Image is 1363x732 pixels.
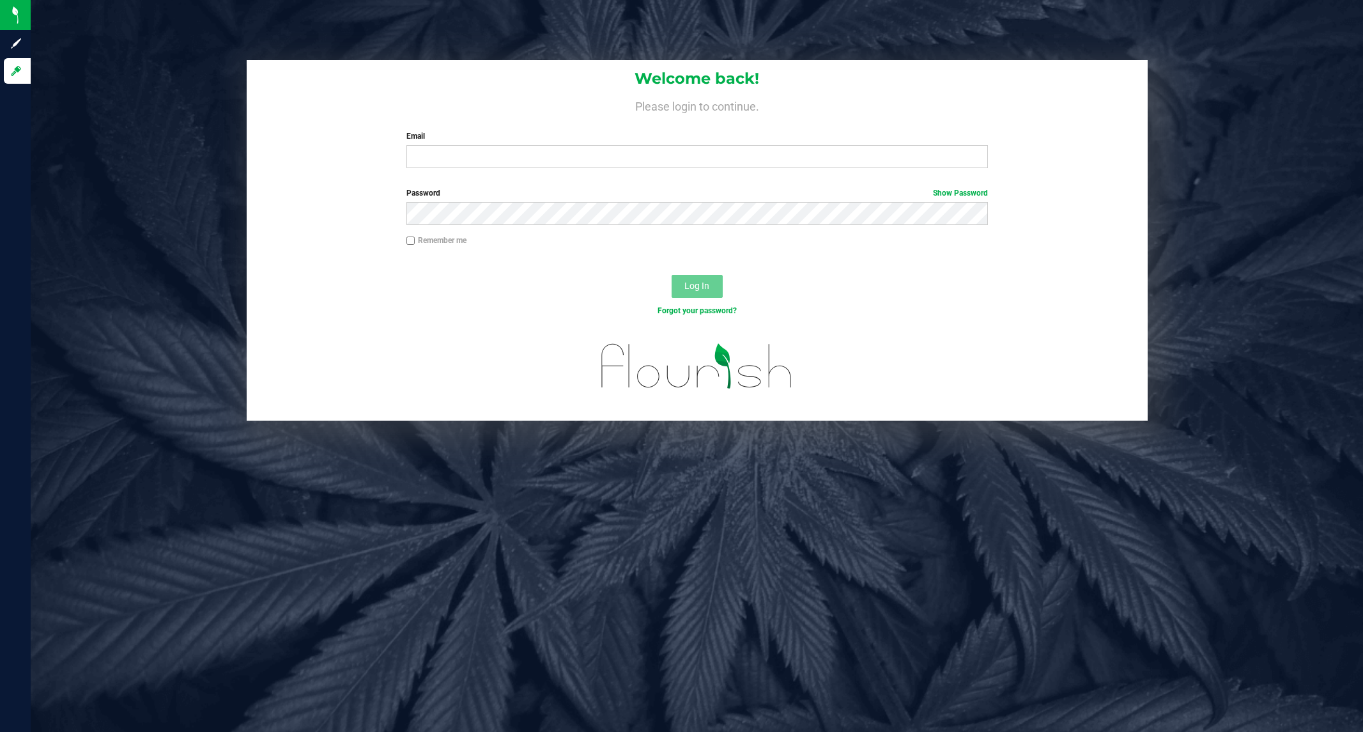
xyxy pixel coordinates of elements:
[406,130,988,142] label: Email
[684,281,709,291] span: Log In
[247,97,1148,113] h4: Please login to continue.
[406,235,466,246] label: Remember me
[10,65,22,77] inline-svg: Log in
[406,189,440,198] span: Password
[406,237,415,245] input: Remember me
[672,275,723,298] button: Log In
[658,306,737,315] a: Forgot your password?
[584,330,810,402] img: flourish_logo.svg
[933,189,988,198] a: Show Password
[247,70,1148,87] h1: Welcome back!
[10,37,22,50] inline-svg: Sign up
